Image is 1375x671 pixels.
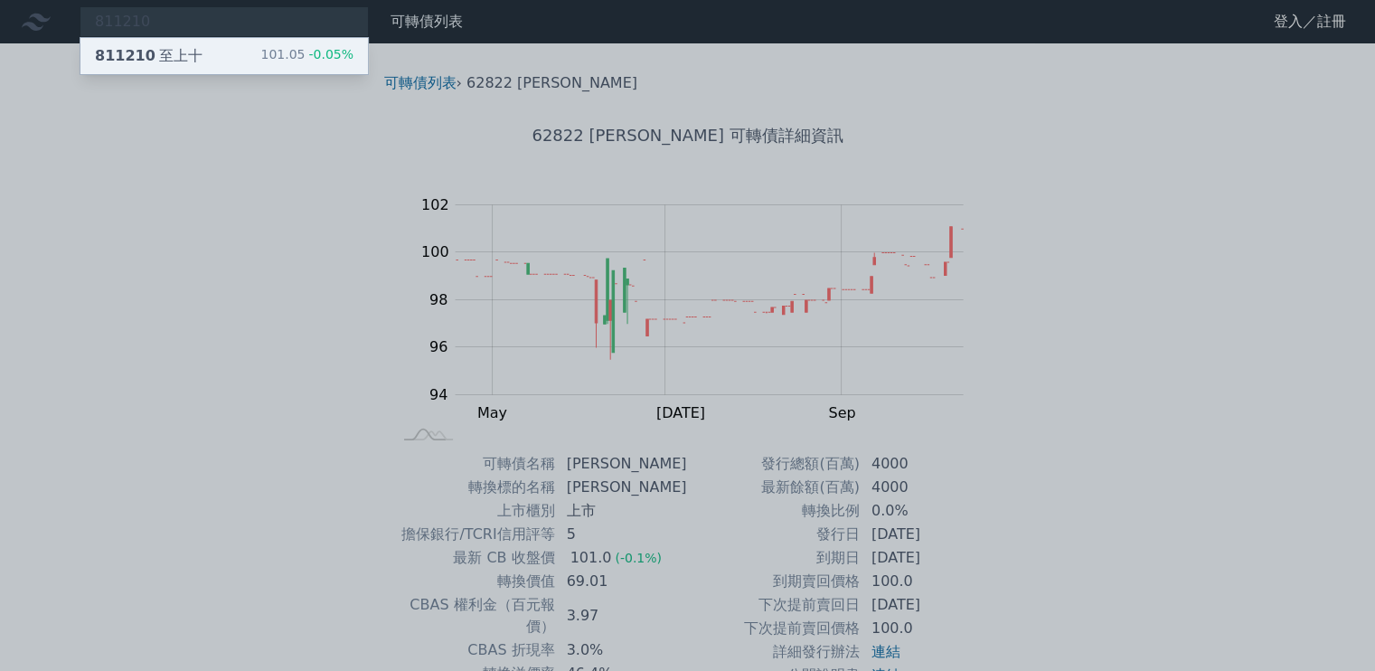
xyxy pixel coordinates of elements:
[1285,584,1375,671] iframe: Chat Widget
[95,47,155,64] span: 811210
[95,45,202,67] div: 至上十
[305,47,353,61] span: -0.05%
[1285,584,1375,671] div: 聊天小工具
[260,45,353,67] div: 101.05
[80,38,368,74] a: 811210至上十 101.05-0.05%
